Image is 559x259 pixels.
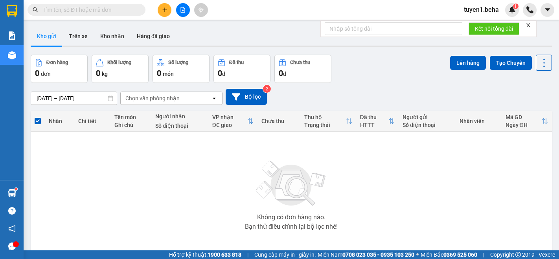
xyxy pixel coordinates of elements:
img: phone-icon [526,6,533,13]
input: Select a date range. [31,92,117,105]
input: Tìm tên, số ĐT hoặc mã đơn [43,6,136,14]
button: Lên hàng [450,56,486,70]
button: Số lượng0món [153,55,210,83]
div: Chưa thu [290,60,310,65]
sup: 1 [15,188,17,190]
span: 0 [157,68,161,78]
button: caret-down [541,3,554,17]
span: copyright [515,252,521,257]
div: Nhãn [49,118,70,124]
div: Khối lượng [107,60,131,65]
div: Nhân viên [460,118,498,124]
div: HTTT [360,122,389,128]
div: Thu hộ [304,114,346,120]
img: warehouse-icon [8,189,16,197]
div: Người nhận [155,113,204,119]
strong: 1900 633 818 [208,252,241,258]
span: kg [102,71,108,77]
div: Ngày ĐH [506,122,542,128]
span: đơn [41,71,51,77]
strong: 0369 525 060 [443,252,477,258]
div: ĐC giao [212,122,247,128]
span: ⚪️ [416,253,419,256]
span: Cung cấp máy in - giấy in: [254,250,316,259]
button: Hàng đã giao [131,27,176,46]
button: aim [194,3,208,17]
div: Đơn hàng [46,60,68,65]
span: 0 [218,68,222,78]
button: Kho nhận [94,27,131,46]
span: đ [283,71,286,77]
span: tuyen1.beha [458,5,505,15]
span: caret-down [544,6,551,13]
span: question-circle [8,207,16,215]
div: Chưa thu [261,118,296,124]
button: Đã thu0đ [213,55,270,83]
button: Bộ lọc [226,89,267,105]
div: Không có đơn hàng nào. [257,214,325,220]
img: icon-new-feature [509,6,516,13]
span: Miền Nam [318,250,414,259]
button: Kết nối tổng đài [469,22,519,35]
div: Trạng thái [304,122,346,128]
span: aim [198,7,204,13]
div: Số điện thoại [155,123,204,129]
button: Trên xe [63,27,94,46]
span: | [483,250,484,259]
input: Nhập số tổng đài [325,22,462,35]
span: Miền Bắc [421,250,477,259]
div: Số điện thoại [403,122,451,128]
span: file-add [180,7,186,13]
th: Toggle SortBy [502,111,552,132]
th: Toggle SortBy [356,111,399,132]
div: Đã thu [360,114,389,120]
span: message [8,242,16,250]
div: Chọn văn phòng nhận [125,94,180,102]
span: | [247,250,248,259]
button: Khối lượng0kg [92,55,149,83]
button: Kho gửi [31,27,63,46]
strong: 0708 023 035 - 0935 103 250 [342,252,414,258]
img: svg+xml;base64,PHN2ZyBjbGFzcz0ibGlzdC1wbHVnX19zdmciIHhtbG5zPSJodHRwOi8vd3d3LnczLm9yZy8yMDAwL3N2Zy... [252,156,331,211]
svg: open [211,95,217,101]
th: Toggle SortBy [208,111,257,132]
div: Chi tiết [78,118,107,124]
span: món [163,71,174,77]
button: Tạo Chuyến [490,56,532,70]
button: plus [158,3,171,17]
sup: 2 [263,85,271,93]
span: search [33,7,38,13]
img: warehouse-icon [8,51,16,59]
span: 1 [514,4,517,9]
div: Đã thu [229,60,244,65]
div: Mã GD [506,114,542,120]
span: notification [8,225,16,232]
div: Người gửi [403,114,451,120]
th: Toggle SortBy [300,111,356,132]
button: file-add [176,3,190,17]
span: 0 [279,68,283,78]
span: plus [162,7,167,13]
span: close [526,22,531,28]
sup: 1 [513,4,519,9]
img: solution-icon [8,31,16,40]
span: 0 [96,68,100,78]
button: Đơn hàng0đơn [31,55,88,83]
div: Số lượng [168,60,188,65]
div: Bạn thử điều chỉnh lại bộ lọc nhé! [245,224,338,230]
div: VP nhận [212,114,247,120]
span: 0 [35,68,39,78]
div: Ghi chú [114,122,147,128]
span: Kết nối tổng đài [475,24,513,33]
img: logo-vxr [7,5,17,17]
button: Chưa thu0đ [274,55,331,83]
span: đ [222,71,225,77]
div: Tên món [114,114,147,120]
span: Hỗ trợ kỹ thuật: [169,250,241,259]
